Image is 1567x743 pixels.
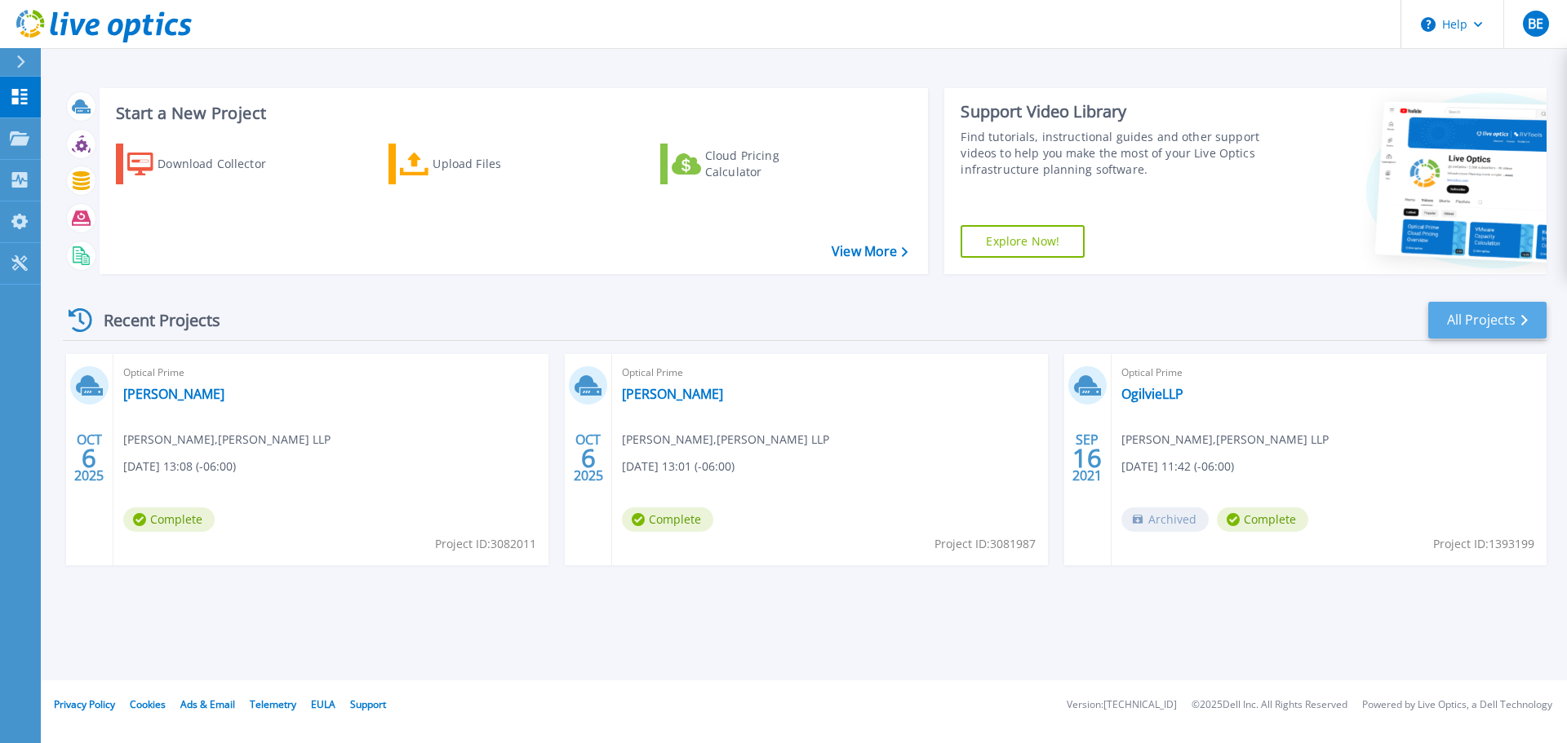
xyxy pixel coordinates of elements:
[158,148,288,180] div: Download Collector
[934,535,1036,553] span: Project ID: 3081987
[660,144,842,184] a: Cloud Pricing Calculator
[573,428,604,488] div: OCT 2025
[123,458,236,475] span: [DATE] 13:08 (-06:00)
[1072,451,1102,465] span: 16
[250,697,296,711] a: Telemetry
[73,428,104,488] div: OCT 2025
[54,697,115,711] a: Privacy Policy
[622,507,713,532] span: Complete
[705,148,836,180] div: Cloud Pricing Calculator
[116,104,908,122] h3: Start a New Project
[130,697,166,711] a: Cookies
[123,431,331,449] span: [PERSON_NAME] , [PERSON_NAME] LLP
[82,451,96,465] span: 6
[1121,386,1183,402] a: OgilvieLLP
[622,458,735,475] span: [DATE] 13:01 (-06:00)
[1192,700,1347,710] li: © 2025 Dell Inc. All Rights Reserved
[1121,458,1234,475] span: [DATE] 11:42 (-06:00)
[1528,17,1543,30] span: BE
[123,507,215,532] span: Complete
[180,697,235,711] a: Ads & Email
[311,697,335,711] a: EULA
[622,386,723,402] a: [PERSON_NAME]
[832,244,908,259] a: View More
[1121,364,1537,382] span: Optical Prime
[350,697,386,711] a: Support
[961,101,1267,122] div: Support Video Library
[435,535,536,553] span: Project ID: 3082011
[961,225,1085,258] a: Explore Now!
[1433,535,1534,553] span: Project ID: 1393199
[1072,428,1103,488] div: SEP 2021
[433,148,563,180] div: Upload Files
[1217,507,1308,532] span: Complete
[622,431,829,449] span: [PERSON_NAME] , [PERSON_NAME] LLP
[1428,302,1547,338] a: All Projects
[581,451,596,465] span: 6
[622,364,1037,382] span: Optical Prime
[1121,507,1209,532] span: Archived
[123,386,224,402] a: [PERSON_NAME]
[116,144,298,184] a: Download Collector
[1067,700,1177,710] li: Version: [TECHNICAL_ID]
[123,364,539,382] span: Optical Prime
[63,300,242,340] div: Recent Projects
[1121,431,1329,449] span: [PERSON_NAME] , [PERSON_NAME] LLP
[388,144,570,184] a: Upload Files
[1362,700,1552,710] li: Powered by Live Optics, a Dell Technology
[961,129,1267,178] div: Find tutorials, instructional guides and other support videos to help you make the most of your L...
